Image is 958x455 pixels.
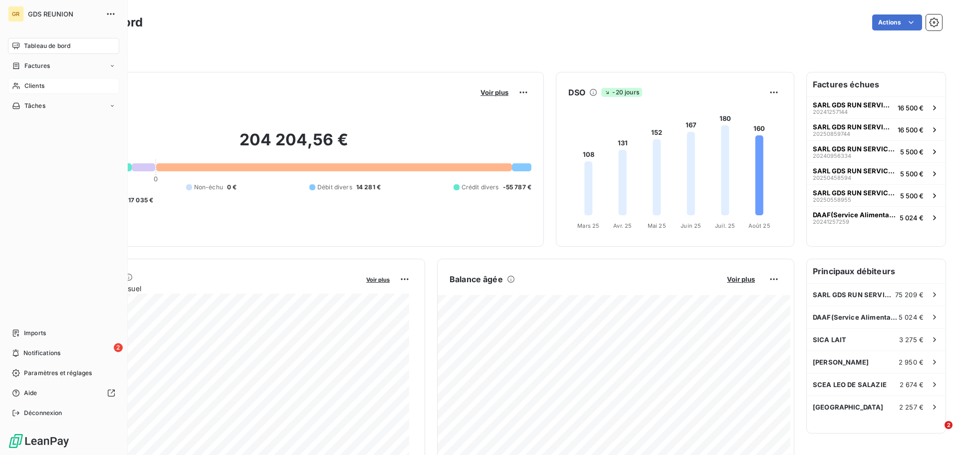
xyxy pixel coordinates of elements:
[899,313,924,321] span: 5 024 €
[807,72,946,96] h6: Factures échues
[727,275,755,283] span: Voir plus
[24,389,37,398] span: Aide
[813,175,851,181] span: 20250458594
[813,131,850,137] span: 20250859744
[366,276,390,283] span: Voir plus
[899,336,924,344] span: 3 275 €
[813,145,896,153] span: SARL GDS RUN SERVICES
[813,167,896,175] span: SARL GDS RUN SERVICES
[28,10,100,18] span: GDS REUNION
[898,104,924,112] span: 16 500 €
[807,184,946,206] button: SARL GDS RUN SERVICES202505589555 500 €
[24,41,70,50] span: Tableau de bord
[56,283,359,294] span: Chiffre d'affaires mensuel
[8,58,119,74] a: Factures
[24,369,92,378] span: Paramètres et réglages
[8,365,119,381] a: Paramètres et réglages
[900,192,924,200] span: 5 500 €
[450,273,503,285] h6: Balance âgée
[813,153,851,159] span: 20240956334
[8,385,119,401] a: Aide
[813,211,896,219] span: DAAF(Service Alimentation)
[194,183,223,192] span: Non-échu
[23,349,60,358] span: Notifications
[8,98,119,114] a: Tâches
[715,222,735,229] tspan: Juil. 25
[924,421,948,445] iframe: Intercom live chat
[807,96,946,118] button: SARL GDS RUN SERVICES2024125714416 500 €
[114,343,123,352] span: 2
[813,189,896,197] span: SARL GDS RUN SERVICES
[898,126,924,134] span: 16 500 €
[900,214,924,222] span: 5 024 €
[681,222,701,229] tspan: Juin 25
[813,313,899,321] span: DAAF(Service Alimentation)
[613,222,632,229] tspan: Avr. 25
[813,219,849,225] span: 20241257259
[568,86,585,98] h6: DSO
[648,222,666,229] tspan: Mai 25
[724,275,758,284] button: Voir plus
[813,197,851,203] span: 20250558955
[24,409,62,418] span: Déconnexion
[900,148,924,156] span: 5 500 €
[480,88,508,96] span: Voir plus
[24,61,50,70] span: Factures
[807,118,946,140] button: SARL GDS RUN SERVICES2025085974416 500 €
[24,329,46,338] span: Imports
[8,6,24,22] div: GR
[8,78,119,94] a: Clients
[813,403,884,411] span: [GEOGRAPHIC_DATA]
[317,183,352,192] span: Débit divers
[807,206,946,228] button: DAAF(Service Alimentation)202412572595 024 €
[813,358,869,366] span: [PERSON_NAME]
[503,183,531,192] span: -55 787 €
[900,381,924,389] span: 2 674 €
[601,88,642,97] span: -20 jours
[813,123,894,131] span: SARL GDS RUN SERVICES
[56,130,531,160] h2: 204 204,56 €
[945,421,953,429] span: 2
[577,222,599,229] tspan: Mars 25
[154,175,158,183] span: 0
[363,275,393,284] button: Voir plus
[807,140,946,162] button: SARL GDS RUN SERVICES202409563345 500 €
[8,38,119,54] a: Tableau de bord
[900,170,924,178] span: 5 500 €
[748,222,770,229] tspan: Août 25
[813,381,887,389] span: SCEA LEO DE SALAZIE
[807,259,946,283] h6: Principaux débiteurs
[24,81,44,90] span: Clients
[478,88,511,97] button: Voir plus
[227,183,237,192] span: 0 €
[813,291,895,299] span: SARL GDS RUN SERVICES
[813,101,894,109] span: SARL GDS RUN SERVICES
[813,336,846,344] span: SICA LAIT
[462,183,499,192] span: Crédit divers
[24,101,45,110] span: Tâches
[813,109,848,115] span: 20241257144
[356,183,381,192] span: 14 281 €
[895,291,924,299] span: 75 209 €
[125,196,153,205] span: -17 035 €
[899,358,924,366] span: 2 950 €
[899,403,924,411] span: 2 257 €
[807,162,946,184] button: SARL GDS RUN SERVICES202504585945 500 €
[8,325,119,341] a: Imports
[872,14,922,30] button: Actions
[8,433,70,449] img: Logo LeanPay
